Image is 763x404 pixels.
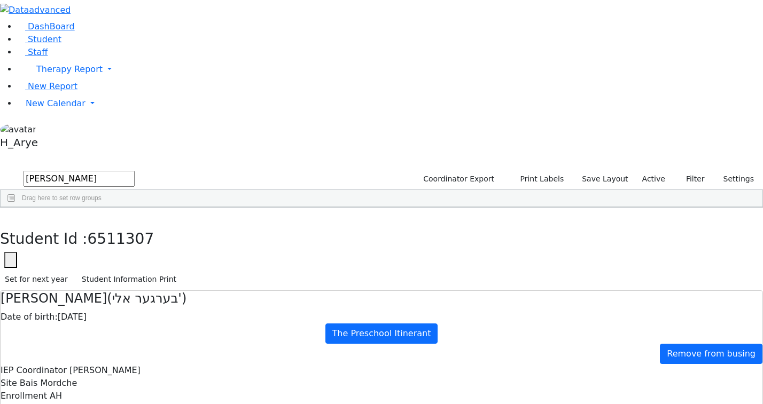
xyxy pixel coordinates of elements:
[17,59,763,80] a: Therapy Report
[17,47,48,57] a: Staff
[28,34,61,44] span: Student
[1,291,762,306] h4: [PERSON_NAME]
[1,311,762,323] div: [DATE]
[1,364,67,377] label: IEP Coordinator
[637,171,670,187] label: Active
[107,291,186,306] span: (בערגער אלי')
[508,171,569,187] button: Print Labels
[24,171,135,187] input: Search
[1,390,47,402] label: Enrollment
[50,391,62,401] span: AH
[710,171,759,187] button: Settings
[88,230,154,248] span: 6511307
[26,98,85,108] span: New Calendar
[17,34,61,44] a: Student
[1,311,58,323] label: Date of birth:
[20,378,77,388] span: Bais Mordche
[17,93,763,114] a: New Calendar
[28,21,75,31] span: DashBoard
[28,81,77,91] span: New Report
[17,21,75,31] a: DashBoard
[36,64,103,74] span: Therapy Report
[672,171,710,187] button: Filter
[69,365,141,375] span: [PERSON_NAME]
[17,81,77,91] a: New Report
[667,348,756,359] span: Remove from busing
[22,194,102,202] span: Drag here to set row groups
[577,171,633,187] button: Save Layout
[28,47,48,57] span: Staff
[325,323,438,344] a: The Preschool Itinerant
[416,171,499,187] button: Coordinator Export
[77,271,181,288] button: Student Information Print
[1,377,17,390] label: Site
[660,344,762,364] a: Remove from busing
